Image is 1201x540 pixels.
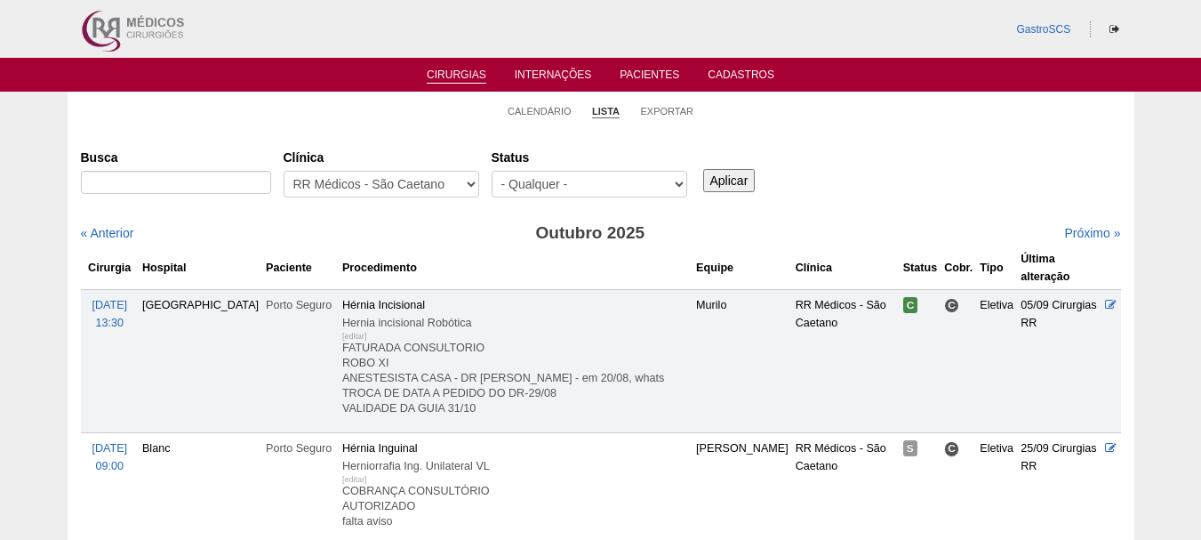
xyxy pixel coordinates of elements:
[92,442,127,472] a: [DATE] 09:00
[92,442,127,455] span: [DATE]
[1017,246,1101,290] th: Última alteração
[95,460,124,472] span: 09:00
[903,440,917,456] span: Suspensa
[342,314,689,332] div: Hernia incisional Robótica
[342,327,367,345] div: [editar]
[92,299,127,311] span: [DATE]
[81,171,271,194] input: Digite os termos que você deseja procurar.
[944,298,959,313] span: Consultório
[266,296,335,314] div: Porto Seguro
[266,439,335,457] div: Porto Seguro
[708,69,774,86] a: Cadastros
[620,69,679,86] a: Pacientes
[1109,24,1119,35] i: Sair
[703,169,756,192] input: Aplicar
[95,317,124,329] span: 13:30
[342,484,689,529] p: COBRANÇA CONSULTÓRIO AUTORIZADO falta aviso
[1064,226,1120,240] a: Próximo »
[640,105,693,117] a: Exportar
[693,289,792,432] td: Murilo
[1105,299,1117,311] a: Editar
[693,246,792,290] th: Equipe
[81,226,134,240] a: « Anterior
[1016,23,1070,36] a: GastroSCS
[944,441,959,456] span: Consultório
[342,457,689,475] div: Herniorrafia Ing. Unilateral VL
[339,246,693,290] th: Procedimento
[903,297,918,313] span: Confirmada
[976,246,1017,290] th: Tipo
[92,299,127,329] a: [DATE] 13:30
[792,289,900,432] td: RR Médicos - São Caetano
[139,246,262,290] th: Hospital
[1105,442,1117,455] a: Editar
[284,149,479,166] label: Clínica
[900,246,941,290] th: Status
[81,149,271,166] label: Busca
[976,289,1017,432] td: Eletiva
[81,246,139,290] th: Cirurgia
[342,471,367,488] div: [editar]
[508,105,572,117] a: Calendário
[139,289,262,432] td: [GEOGRAPHIC_DATA]
[1017,289,1101,432] td: 05/09 Cirurgias RR
[515,69,592,86] a: Internações
[492,149,687,166] label: Status
[330,221,850,246] h3: Outubro 2025
[262,246,339,290] th: Paciente
[792,246,900,290] th: Clínica
[592,105,620,118] a: Lista
[342,341,689,416] p: FATURADA CONSULTORIO ROBO XI ANESTESISTA CASA - DR [PERSON_NAME] - em 20/08, whats TROCA DE DATA ...
[427,69,486,84] a: Cirurgias
[339,289,693,432] td: Hérnia Incisional
[941,246,976,290] th: Cobr.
